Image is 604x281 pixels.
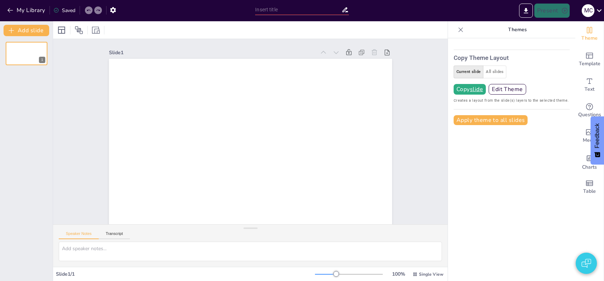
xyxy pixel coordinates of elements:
[591,116,604,164] button: Feedback - Show survey
[255,5,341,15] input: Insert title
[579,60,600,68] span: Template
[585,85,594,93] span: Text
[519,4,533,18] button: Export to PowerPoint
[56,24,67,36] div: Layout
[534,4,570,18] button: Present
[582,163,597,171] span: Charts
[454,66,570,78] div: create layout
[75,26,83,34] span: Position
[575,21,604,47] div: Change the overall theme
[39,57,45,63] div: 1
[594,123,600,148] span: Feedback
[582,4,594,17] div: M C
[454,84,486,95] button: Copyslide
[583,187,596,195] span: Table
[575,174,604,200] div: Add a table
[483,66,506,78] button: all slides
[6,42,47,65] div: 1
[59,231,99,239] button: Speaker Notes
[4,25,49,36] button: Add slide
[575,47,604,72] div: Add ready made slides
[575,123,604,149] div: Add images, graphics, shapes or video
[470,86,483,92] u: slide
[454,115,528,125] button: Apply theme to all slides
[419,271,443,277] span: Single View
[91,24,101,36] div: Resize presentation
[575,72,604,98] div: Add text boxes
[582,4,594,18] button: M C
[390,271,407,277] div: 100 %
[583,136,597,144] span: Media
[56,271,315,277] div: Slide 1 / 1
[109,49,316,56] div: Slide 1
[466,21,568,38] p: Themes
[489,84,526,95] button: Edit Theme
[581,34,598,42] span: Theme
[454,97,570,103] span: Creates a layout from the slide(s) layers to the selected theme.
[5,5,48,16] button: My Library
[53,7,75,14] div: Saved
[454,66,483,78] button: current slide
[99,231,130,239] button: Transcript
[575,149,604,174] div: Add charts and graphs
[578,111,601,119] span: Questions
[454,53,570,63] h6: Copy Theme Layout
[575,98,604,123] div: Get real-time input from your audience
